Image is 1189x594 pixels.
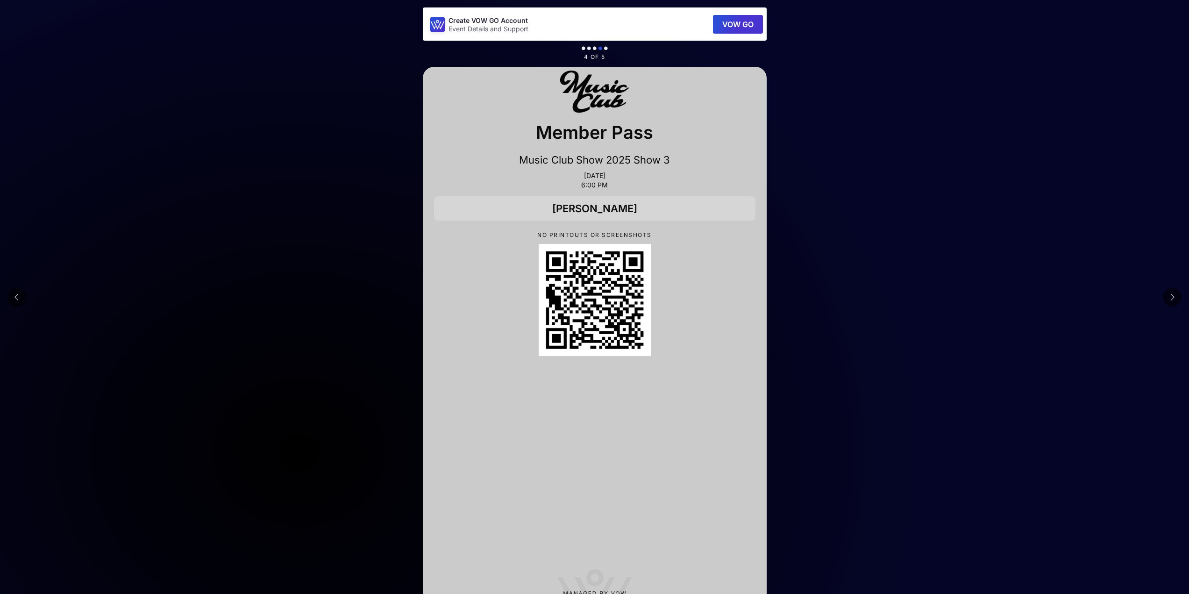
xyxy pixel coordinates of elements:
[434,196,755,221] div: [PERSON_NAME]
[713,15,763,34] button: VOW GO
[434,232,755,238] p: NO PRINTOUTS OR SCREENSHOTS
[449,16,528,25] p: Create VOW GO Account
[449,25,528,33] p: Event Details and Support
[539,244,651,356] div: QR Code
[434,153,755,166] p: Music Club Show 2025 Show 3
[434,119,755,146] p: Member Pass
[434,181,755,189] p: 6:00 PM
[434,172,755,179] p: [DATE]
[423,54,767,60] p: 4 of 5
